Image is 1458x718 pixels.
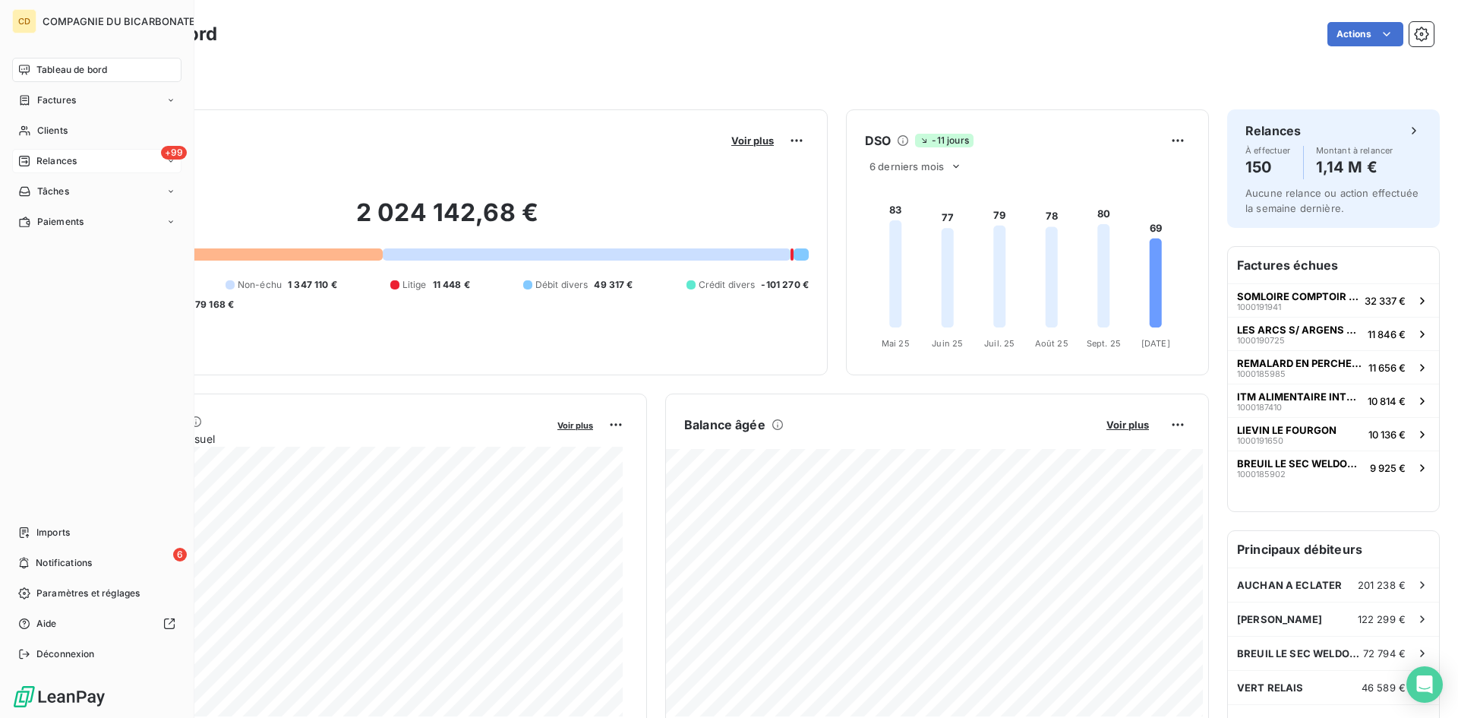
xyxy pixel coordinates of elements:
img: Logo LeanPay [12,685,106,709]
span: BREUIL LE SEC WELDOM ENTREPOT-30 [1237,457,1364,470]
span: 1000191650 [1237,436,1283,445]
div: Open Intercom Messenger [1406,666,1443,703]
h4: 1,14 M € [1316,155,1393,179]
span: AUCHAN A ECLATER [1237,579,1342,591]
span: 1000187410 [1237,403,1282,412]
span: 11 846 € [1368,328,1406,340]
button: ITM ALIMENTAIRE INTERNATIONAL100018741010 814 € [1228,384,1439,417]
span: Débit divers [535,278,589,292]
span: Paiements [37,215,84,229]
h6: DSO [865,131,891,150]
tspan: Août 25 [1035,338,1068,349]
span: Aide [36,617,57,631]
span: LES ARCS S/ ARGENS CARREFOUR - 202 [1237,324,1362,336]
span: Tableau de bord [36,63,107,77]
span: ITM ALIMENTAIRE INTERNATIONAL [1237,391,1362,403]
span: À effectuer [1245,146,1291,155]
button: Voir plus [553,418,598,432]
span: Non-échu [238,278,282,292]
button: Voir plus [727,134,778,147]
span: 201 238 € [1358,579,1406,591]
span: 1000185902 [1237,470,1286,479]
tspan: Mai 25 [882,338,910,349]
span: 6 [173,548,187,561]
span: 1000190725 [1237,336,1285,345]
span: Clients [37,124,68,138]
span: 6 derniers mois [869,160,944,172]
h4: 150 [1245,155,1291,179]
span: 49 317 € [594,278,633,292]
h6: Balance âgée [684,416,765,434]
span: Voir plus [731,134,774,147]
span: SOMLOIRE COMPTOIR DES LYS [1237,290,1359,302]
span: 72 794 € [1363,647,1406,659]
span: REMALARD EN PERCHE BFC USINE [1237,357,1362,369]
button: REMALARD EN PERCHE BFC USINE100018598511 656 € [1228,350,1439,384]
span: 1000191941 [1237,302,1281,312]
span: Litige [402,278,427,292]
span: 122 299 € [1358,613,1406,625]
button: Actions [1327,22,1403,46]
span: Imports [36,526,70,539]
span: Notifications [36,556,92,570]
span: -101 270 € [761,278,809,292]
div: CD [12,9,36,33]
h6: Principaux débiteurs [1228,531,1439,568]
span: VERT RELAIS [1237,682,1304,694]
span: Voir plus [1106,419,1149,431]
span: Factures [37,93,76,107]
span: Montant à relancer [1316,146,1393,155]
span: Relances [36,154,77,168]
span: 10 136 € [1368,429,1406,441]
button: LIEVIN LE FOURGON100019165010 136 € [1228,417,1439,451]
span: [PERSON_NAME] [1237,613,1322,625]
a: Aide [12,612,181,636]
span: COMPAGNIE DU BICARBONATE [43,15,196,27]
span: -11 jours [915,134,973,147]
span: Chiffre d'affaires mensuel [86,431,547,447]
span: Aucune relance ou action effectuée la semaine dernière. [1245,187,1419,214]
span: 1000185985 [1237,369,1286,378]
button: LES ARCS S/ ARGENS CARREFOUR - 202100019072511 846 € [1228,317,1439,350]
h6: Relances [1245,122,1301,140]
span: 10 814 € [1368,395,1406,407]
span: 11 656 € [1368,362,1406,374]
span: -79 168 € [191,298,234,312]
span: 32 337 € [1365,295,1406,307]
tspan: Juin 25 [932,338,963,349]
span: 9 925 € [1370,462,1406,474]
button: Voir plus [1102,418,1153,432]
span: Tâches [37,185,69,198]
h2: 2 024 142,68 € [86,198,809,243]
span: 11 448 € [433,278,470,292]
span: Déconnexion [36,647,95,661]
span: 1 347 110 € [288,278,337,292]
button: BREUIL LE SEC WELDOM ENTREPOT-3010001859029 925 € [1228,451,1439,484]
span: Voir plus [557,420,593,431]
button: SOMLOIRE COMPTOIR DES LYS100019194132 337 € [1228,283,1439,317]
tspan: Juil. 25 [984,338,1015,349]
span: Paramètres et réglages [36,587,140,600]
h6: Factures échues [1228,247,1439,283]
span: BREUIL LE SEC WELDOM ENTREPOT-30 [1237,647,1363,659]
span: +99 [161,146,187,160]
span: 46 589 € [1362,682,1406,694]
span: LIEVIN LE FOURGON [1237,424,1336,436]
tspan: Sept. 25 [1087,338,1121,349]
span: Crédit divers [699,278,756,292]
tspan: [DATE] [1141,338,1170,349]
